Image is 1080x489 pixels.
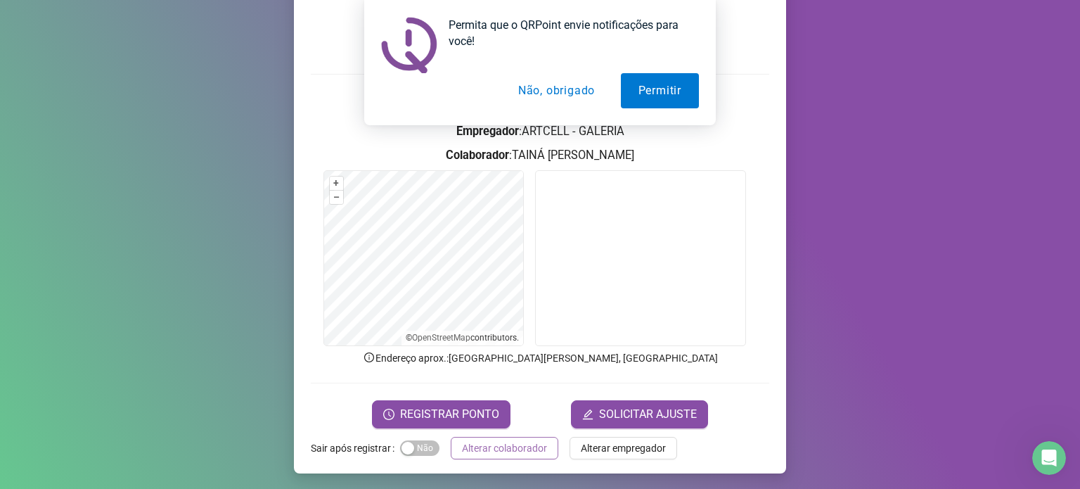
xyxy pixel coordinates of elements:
a: OpenStreetMap [412,333,470,343]
button: REGISTRAR PONTO [372,400,510,428]
p: Endereço aprox. : [GEOGRAPHIC_DATA][PERSON_NAME], [GEOGRAPHIC_DATA] [311,350,769,366]
h3: : ARTCELL - GALERIA [311,122,769,141]
strong: Colaborador [446,148,509,162]
span: REGISTRAR PONTO [400,406,499,423]
button: Alterar colaborador [451,437,558,459]
button: editSOLICITAR AJUSTE [571,400,708,428]
span: edit [582,409,593,420]
button: + [330,177,343,190]
span: clock-circle [383,409,394,420]
span: SOLICITAR AJUSTE [599,406,697,423]
h3: : TAINÁ [PERSON_NAME] [311,146,769,165]
span: Alterar empregador [581,440,666,456]
strong: Empregador [456,125,519,138]
span: Alterar colaborador [462,440,547,456]
button: Alterar empregador [570,437,677,459]
iframe: Intercom live chat [1032,441,1066,475]
label: Sair após registrar [311,437,400,459]
button: Não, obrigado [501,73,612,108]
div: Permita que o QRPoint envie notificações para você! [437,17,699,49]
span: info-circle [363,351,375,364]
button: Permitir [621,73,699,108]
button: – [330,191,343,204]
li: © contributors. [406,333,519,343]
img: notification icon [381,17,437,73]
